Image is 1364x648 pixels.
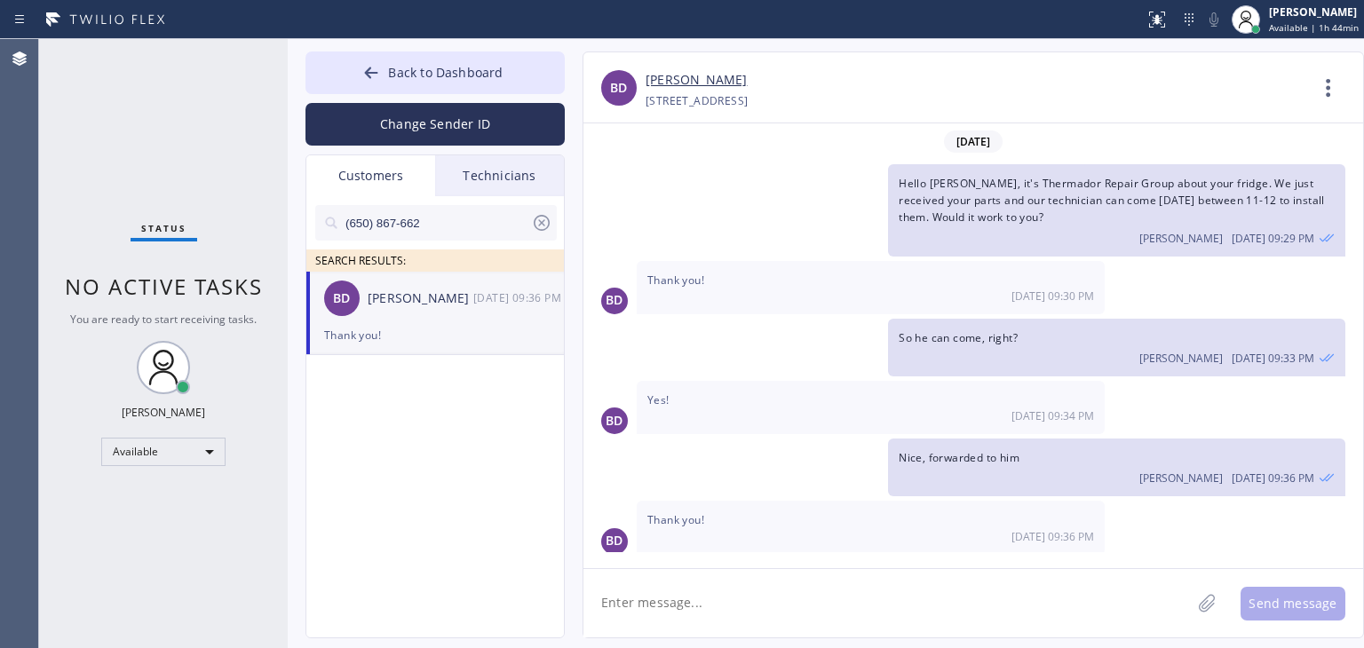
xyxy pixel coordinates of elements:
span: [DATE] 09:29 PM [1232,231,1314,246]
div: 09/17/2025 9:30 AM [637,261,1105,314]
div: Thank you! [324,325,546,345]
div: Customers [306,155,435,196]
div: 09/17/2025 9:36 AM [637,501,1105,554]
span: Hello [PERSON_NAME], it's Thermador Repair Group about your fridge. We just received your parts a... [899,176,1325,225]
span: SEARCH RESULTS: [315,253,406,268]
div: Available [101,438,226,466]
span: No active tasks [65,272,263,301]
span: Thank you! [647,512,704,527]
span: [DATE] 09:36 PM [1232,470,1314,486]
button: Send message [1241,587,1345,620]
span: BD [606,411,623,431]
div: [PERSON_NAME] [1269,4,1359,20]
span: Status [141,222,186,234]
span: You are ready to start receiving tasks. [70,312,257,327]
span: [DATE] 09:36 PM [1011,529,1094,544]
span: Nice, forwarded to him [899,450,1019,465]
button: Mute [1201,7,1226,32]
span: [DATE] 09:30 PM [1011,288,1094,304]
span: [DATE] 09:33 PM [1232,351,1314,366]
div: 09/17/2025 9:34 AM [637,381,1105,434]
span: BD [333,288,350,309]
span: So he can come, right? [899,330,1018,345]
div: 09/17/2025 9:29 AM [888,164,1345,257]
div: [PERSON_NAME] [368,288,473,309]
div: 09/17/2025 9:36 AM [888,439,1345,496]
span: Yes! [647,392,670,407]
span: [PERSON_NAME] [1139,231,1223,246]
span: BD [606,290,623,311]
span: Back to Dashboard [388,64,503,81]
button: Back to Dashboard [305,51,565,94]
span: BD [610,78,627,99]
span: [DATE] 09:34 PM [1011,408,1094,423]
div: [STREET_ADDRESS] [646,91,748,111]
span: [PERSON_NAME] [1139,351,1223,366]
span: Thank you! [647,273,704,288]
span: BD [606,531,623,551]
div: 09/17/2025 9:36 AM [473,288,566,308]
a: [PERSON_NAME] [646,70,747,91]
span: [PERSON_NAME] [1139,470,1223,486]
div: Technicians [435,155,564,196]
div: [PERSON_NAME] [122,405,205,420]
div: 09/17/2025 9:33 AM [888,319,1345,376]
button: Change Sender ID [305,103,565,146]
input: Search [344,205,531,241]
span: Available | 1h 44min [1269,21,1359,34]
span: [DATE] [944,130,1003,153]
